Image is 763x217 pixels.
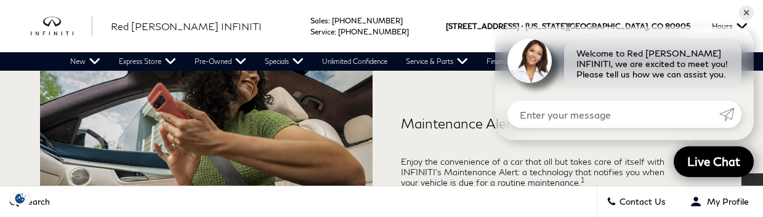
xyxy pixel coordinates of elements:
span: : [334,27,336,36]
a: Pre-Owned [185,52,256,71]
a: New [61,52,110,71]
a: Submit [719,101,741,128]
a: Express Store [110,52,185,71]
img: INFINITI [31,17,92,36]
a: Specials [256,52,313,71]
p: Enjoy the convenience of a car that all but takes care of itself with INFINITI’s Maintenance Aler... [401,156,664,187]
a: Red [PERSON_NAME] INFINITI [111,19,262,34]
h4: Maintenance Alert [401,116,694,146]
span: Contact Us [616,197,666,207]
nav: Main Navigation [61,52,714,71]
div: Next [741,173,763,213]
span: My Profile [702,197,749,207]
section: Click to Open Cookie Consent Modal [6,192,34,205]
a: infiniti [31,17,92,36]
a: Service & Parts [397,52,477,71]
span: Live Chat [681,154,746,169]
a: [STREET_ADDRESS] • [US_STATE][GEOGRAPHIC_DATA], CO 80905 [446,22,690,31]
img: Opt-Out Icon [6,192,34,205]
span: Service [310,27,334,36]
a: [PHONE_NUMBER] [338,27,409,36]
input: Enter your message [507,101,719,128]
a: Live Chat [674,146,754,177]
span: Search [19,197,50,207]
a: Finance [477,52,534,71]
span: : [328,16,330,25]
span: Red [PERSON_NAME] INFINITI [111,20,262,32]
button: Open user profile menu [676,186,763,217]
img: Agent profile photo [507,39,552,83]
a: Unlimited Confidence [313,52,397,71]
a: [PHONE_NUMBER] [332,16,403,25]
span: Sales [310,16,328,25]
sup: 1 [581,176,584,184]
div: Welcome to Red [PERSON_NAME] INFINITI, we are excited to meet you! Please tell us how we can assi... [564,39,741,89]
